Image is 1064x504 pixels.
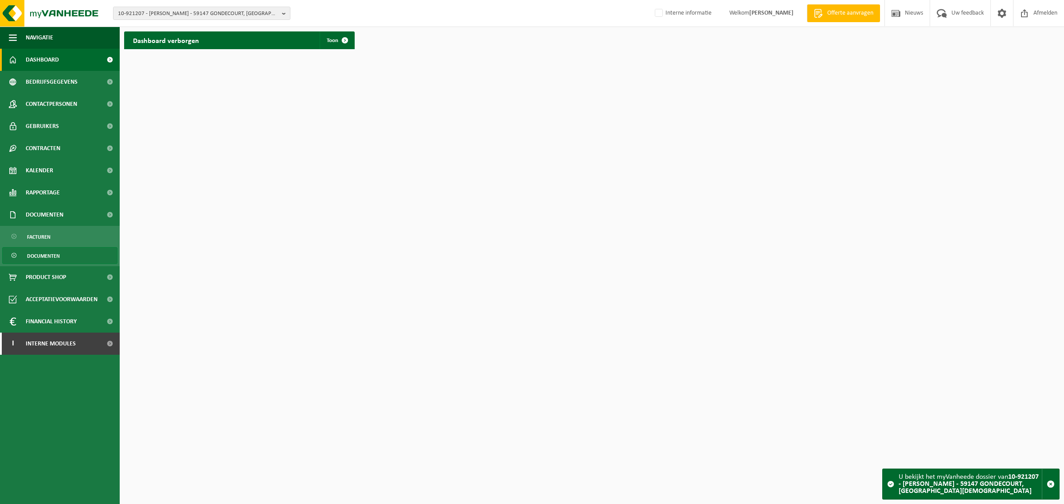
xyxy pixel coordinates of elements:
[825,9,876,18] span: Offerte aanvragen
[26,49,59,71] span: Dashboard
[9,333,17,355] span: I
[899,473,1039,495] strong: 10-921207 - [PERSON_NAME] - 59147 GONDECOURT, [GEOGRAPHIC_DATA][DEMOGRAPHIC_DATA]
[899,469,1042,499] div: U bekijkt het myVanheede dossier van
[26,137,60,159] span: Contracten
[26,93,77,115] span: Contactpersonen
[26,115,59,137] span: Gebruikers
[26,182,60,204] span: Rapportage
[124,31,208,49] h2: Dashboard verborgen
[653,7,712,20] label: Interne informatie
[26,71,78,93] span: Bedrijfsgegevens
[118,7,278,20] span: 10-921207 - [PERSON_NAME] - 59147 GONDECOURT, [GEOGRAPHIC_DATA][DEMOGRAPHIC_DATA]
[26,266,66,288] span: Product Shop
[320,31,354,49] a: Toon
[26,288,98,310] span: Acceptatievoorwaarden
[27,229,51,245] span: Facturen
[327,38,338,43] span: Toon
[26,204,63,226] span: Documenten
[26,310,77,333] span: Financial History
[26,159,53,182] span: Kalender
[807,4,880,22] a: Offerte aanvragen
[27,248,60,264] span: Documenten
[26,333,76,355] span: Interne modules
[113,7,290,20] button: 10-921207 - [PERSON_NAME] - 59147 GONDECOURT, [GEOGRAPHIC_DATA][DEMOGRAPHIC_DATA]
[2,247,117,264] a: Documenten
[2,228,117,245] a: Facturen
[26,27,53,49] span: Navigatie
[749,10,794,16] strong: [PERSON_NAME]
